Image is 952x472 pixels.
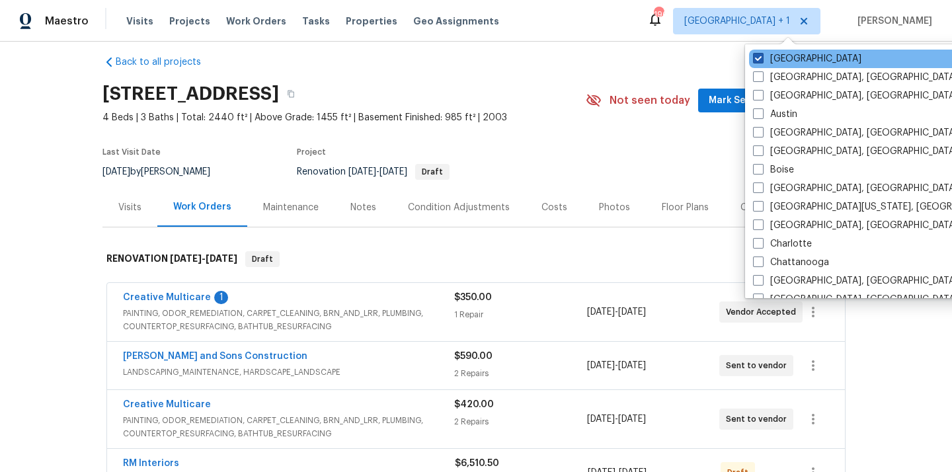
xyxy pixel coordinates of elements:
[170,254,202,263] span: [DATE]
[123,459,179,468] a: RM Interiors
[348,167,407,177] span: -
[102,87,279,100] h2: [STREET_ADDRESS]
[454,293,492,302] span: $350.00
[416,168,448,176] span: Draft
[126,15,153,28] span: Visits
[587,413,646,426] span: -
[123,414,454,440] span: PAINTING, ODOR_REMEDIATION, CARPET_CLEANING, BRN_AND_LRR, PLUMBING, COUNTERTOP_RESURFACING, BATHT...
[587,414,615,424] span: [DATE]
[297,167,450,177] span: Renovation
[263,201,319,214] div: Maintenance
[587,361,615,370] span: [DATE]
[599,201,630,214] div: Photos
[346,15,397,28] span: Properties
[726,359,792,372] span: Sent to vendor
[709,93,758,109] span: Mark Seen
[106,251,237,267] h6: RENOVATION
[408,201,510,214] div: Condition Adjustments
[753,237,812,251] label: Charlotte
[350,201,376,214] div: Notes
[123,293,211,302] a: Creative Multicare
[123,352,307,361] a: [PERSON_NAME] and Sons Construction
[454,352,493,361] span: $590.00
[118,201,141,214] div: Visits
[173,200,231,214] div: Work Orders
[169,15,210,28] span: Projects
[753,163,794,177] label: Boise
[379,167,407,177] span: [DATE]
[123,400,211,409] a: Creative Multicare
[279,82,303,106] button: Copy Address
[618,414,646,424] span: [DATE]
[684,15,790,28] span: [GEOGRAPHIC_DATA] + 1
[102,111,586,124] span: 4 Beds | 3 Baths | Total: 2440 ft² | Above Grade: 1455 ft² | Basement Finished: 985 ft² | 2003
[454,415,586,428] div: 2 Repairs
[740,201,767,214] div: Cases
[45,15,89,28] span: Maestro
[753,52,861,65] label: [GEOGRAPHIC_DATA]
[226,15,286,28] span: Work Orders
[214,291,228,304] div: 1
[753,256,829,269] label: Chattanooga
[102,164,226,180] div: by [PERSON_NAME]
[618,361,646,370] span: [DATE]
[206,254,237,263] span: [DATE]
[123,307,454,333] span: PAINTING, ODOR_REMEDIATION, CARPET_CLEANING, BRN_AND_LRR, PLUMBING, COUNTERTOP_RESURFACING, BATHT...
[454,308,586,321] div: 1 Repair
[102,238,850,280] div: RENOVATION [DATE]-[DATE]Draft
[302,17,330,26] span: Tasks
[587,307,615,317] span: [DATE]
[102,167,130,177] span: [DATE]
[587,359,646,372] span: -
[852,15,932,28] span: [PERSON_NAME]
[413,15,499,28] span: Geo Assignments
[726,305,801,319] span: Vendor Accepted
[102,56,229,69] a: Back to all projects
[102,148,161,156] span: Last Visit Date
[454,367,586,380] div: 2 Repairs
[348,167,376,177] span: [DATE]
[297,148,326,156] span: Project
[618,307,646,317] span: [DATE]
[698,89,768,113] button: Mark Seen
[247,253,278,266] span: Draft
[454,400,494,409] span: $420.00
[753,108,797,121] label: Austin
[170,254,237,263] span: -
[587,305,646,319] span: -
[541,201,567,214] div: Costs
[726,413,792,426] span: Sent to vendor
[654,8,663,21] div: 196
[610,94,690,107] span: Not seen today
[123,366,454,379] span: LANDSCAPING_MAINTENANCE, HARDSCAPE_LANDSCAPE
[662,201,709,214] div: Floor Plans
[455,459,499,468] span: $6,510.50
